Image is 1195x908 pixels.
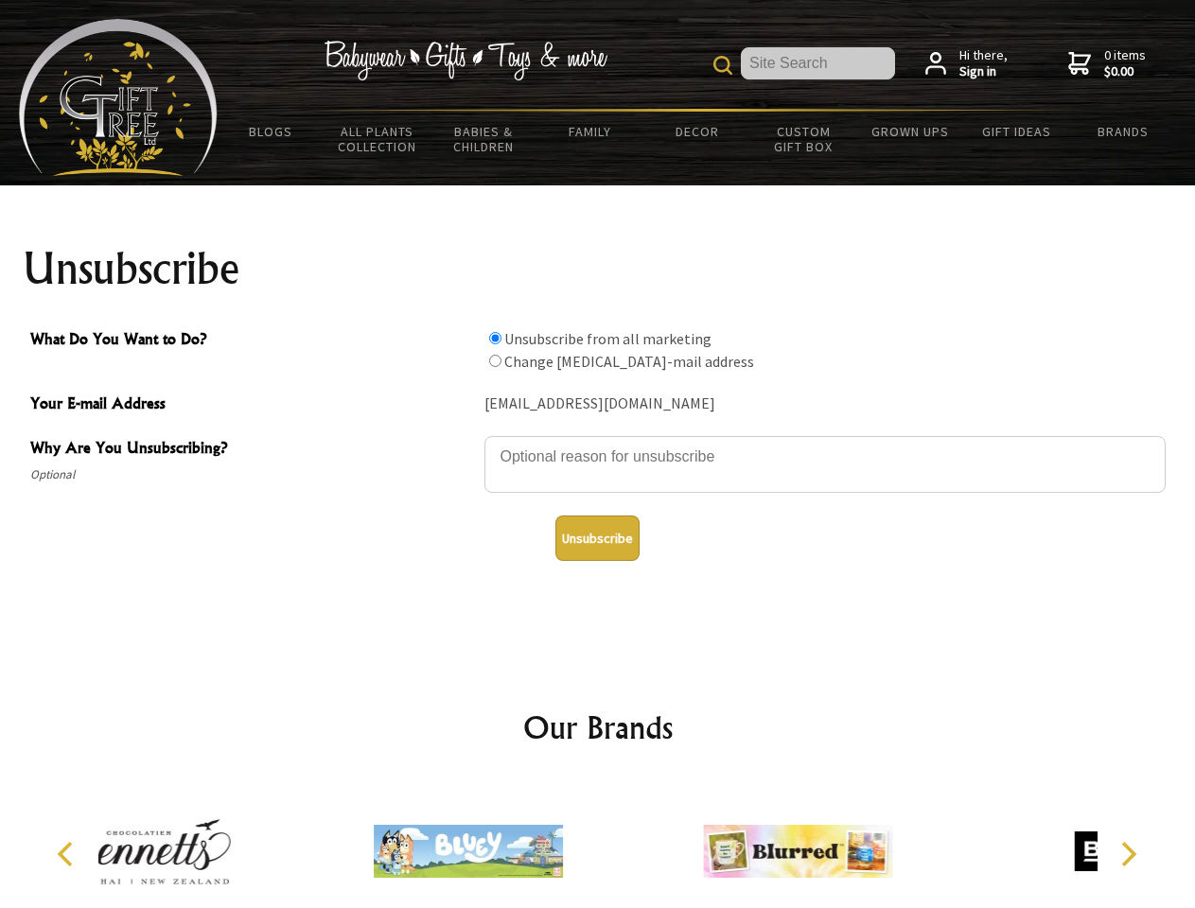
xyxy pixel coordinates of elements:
img: Babywear - Gifts - Toys & more [324,41,607,80]
span: 0 items [1104,46,1146,80]
input: What Do You Want to Do? [489,332,501,344]
span: Optional [30,463,475,486]
img: Babyware - Gifts - Toys and more... [19,19,218,176]
a: Family [537,112,644,151]
span: Why Are You Unsubscribing? [30,436,475,463]
a: BLOGS [218,112,325,151]
input: What Do You Want to Do? [489,355,501,367]
a: Brands [1070,112,1177,151]
a: Grown Ups [856,112,963,151]
textarea: Why Are You Unsubscribing? [484,436,1166,493]
a: Babies & Children [431,112,537,166]
a: Decor [643,112,750,151]
strong: Sign in [959,63,1008,80]
button: Unsubscribe [555,515,640,561]
a: All Plants Collection [325,112,431,166]
span: Your E-mail Address [30,392,475,419]
a: 0 items$0.00 [1068,47,1146,80]
label: Unsubscribe from all marketing [504,329,712,348]
strong: $0.00 [1104,63,1146,80]
div: [EMAIL_ADDRESS][DOMAIN_NAME] [484,390,1166,419]
span: What Do You Want to Do? [30,327,475,355]
input: Site Search [741,47,895,79]
a: Hi there,Sign in [925,47,1008,80]
button: Previous [47,833,89,875]
button: Next [1107,833,1149,875]
h1: Unsubscribe [23,246,1173,291]
h2: Our Brands [38,705,1158,750]
img: product search [713,56,732,75]
a: Custom Gift Box [750,112,857,166]
label: Change [MEDICAL_DATA]-mail address [504,352,754,371]
span: Hi there, [959,47,1008,80]
a: Gift Ideas [963,112,1070,151]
